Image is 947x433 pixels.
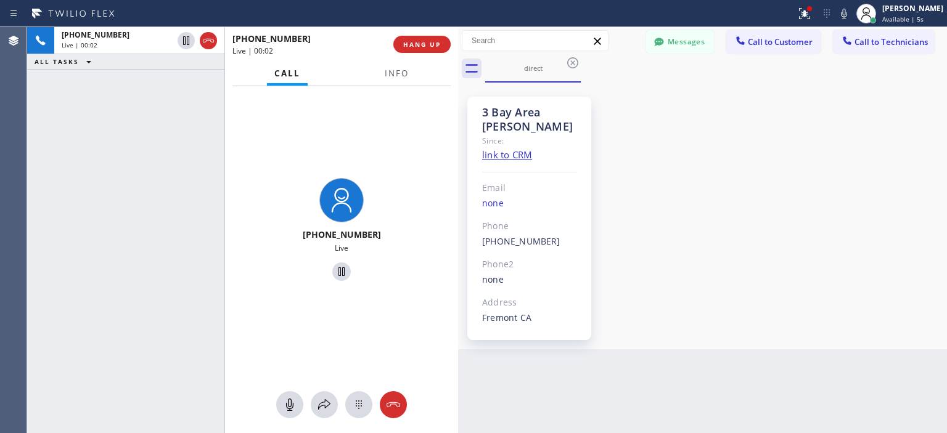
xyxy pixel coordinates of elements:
[276,391,303,418] button: Mute
[380,391,407,418] button: Hang up
[35,57,79,66] span: ALL TASKS
[833,30,935,54] button: Call to Technicians
[345,391,372,418] button: Open dialpad
[62,41,97,49] span: Live | 00:02
[835,5,853,22] button: Mute
[882,3,943,14] div: [PERSON_NAME]
[882,15,924,23] span: Available | 5s
[311,391,338,418] button: Open directory
[646,30,714,54] button: Messages
[855,36,928,47] span: Call to Technicians
[377,62,416,86] button: Info
[332,262,351,281] button: Hold Customer
[482,311,577,325] div: Fremont CA
[62,30,129,40] span: [PHONE_NUMBER]
[482,296,577,310] div: Address
[482,105,577,134] div: 3 Bay Area [PERSON_NAME]
[486,63,580,73] div: direct
[335,243,348,253] span: Live
[27,54,104,69] button: ALL TASKS
[482,219,577,233] div: Phone
[482,148,532,161] a: link to CRM
[748,36,813,47] span: Call to Customer
[482,235,560,247] a: [PHONE_NUMBER]
[385,68,409,79] span: Info
[482,196,577,211] div: none
[726,30,821,54] button: Call to Customer
[462,31,608,51] input: Search
[403,40,441,49] span: HANG UP
[482,134,577,148] div: Since:
[482,181,577,195] div: Email
[393,36,451,53] button: HANG UP
[482,273,577,287] div: none
[303,229,381,240] span: [PHONE_NUMBER]
[267,62,308,86] button: Call
[200,32,217,49] button: Hang up
[232,46,273,56] span: Live | 00:02
[482,257,577,272] div: Phone2
[232,33,311,44] span: [PHONE_NUMBER]
[274,68,300,79] span: Call
[178,32,195,49] button: Hold Customer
